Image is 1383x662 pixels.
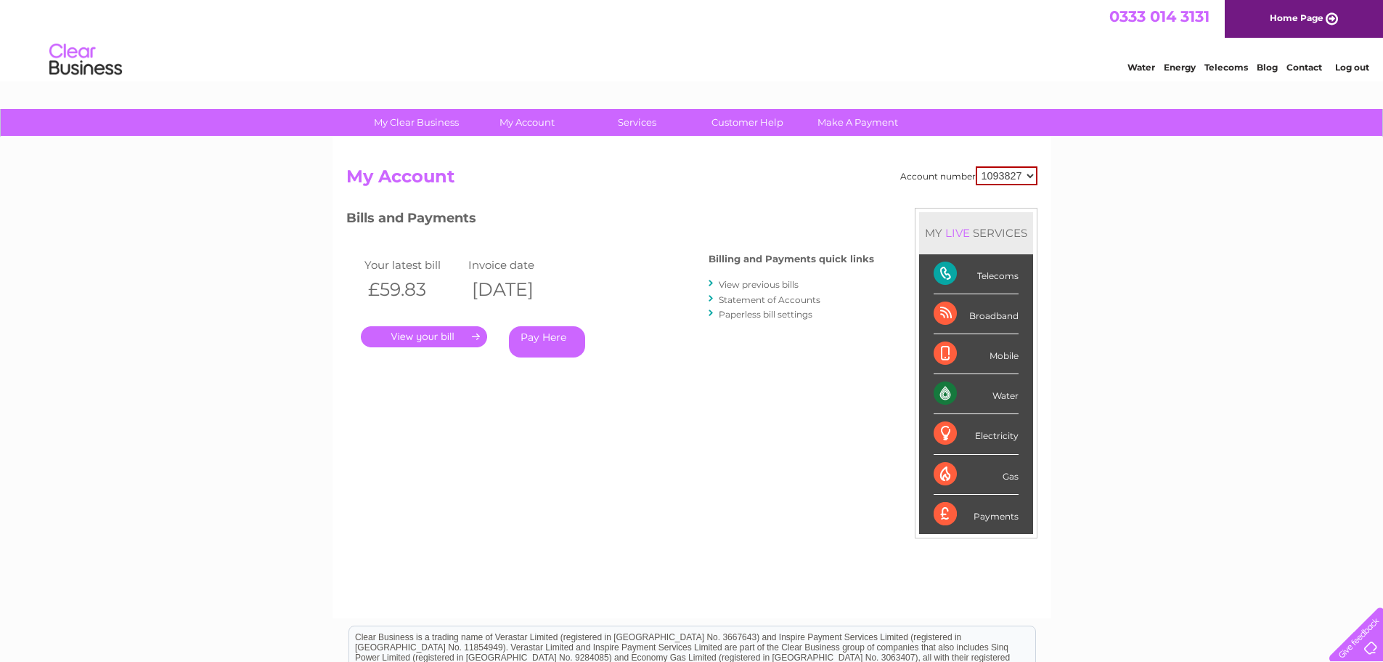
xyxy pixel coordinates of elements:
[688,109,807,136] a: Customer Help
[346,166,1037,194] h2: My Account
[346,208,874,233] h3: Bills and Payments
[934,455,1019,495] div: Gas
[719,309,812,320] a: Paperless bill settings
[934,294,1019,334] div: Broadband
[356,109,476,136] a: My Clear Business
[465,255,569,275] td: Invoice date
[942,226,973,240] div: LIVE
[1127,62,1155,73] a: Water
[798,109,918,136] a: Make A Payment
[1335,62,1369,73] a: Log out
[1286,62,1322,73] a: Contact
[1204,62,1248,73] a: Telecoms
[49,38,123,82] img: logo.png
[1164,62,1196,73] a: Energy
[719,294,820,305] a: Statement of Accounts
[349,8,1035,70] div: Clear Business is a trading name of Verastar Limited (registered in [GEOGRAPHIC_DATA] No. 3667643...
[361,255,465,275] td: Your latest bill
[919,212,1033,254] div: MY SERVICES
[934,334,1019,374] div: Mobile
[934,254,1019,294] div: Telecoms
[1109,7,1209,25] a: 0333 014 3131
[934,374,1019,414] div: Water
[1257,62,1278,73] a: Blog
[934,495,1019,534] div: Payments
[465,275,569,304] th: [DATE]
[719,279,799,290] a: View previous bills
[361,326,487,347] a: .
[709,254,874,265] h4: Billing and Payments quick links
[900,166,1037,185] div: Account number
[934,414,1019,454] div: Electricity
[467,109,587,136] a: My Account
[509,326,585,358] a: Pay Here
[361,275,465,304] th: £59.83
[577,109,697,136] a: Services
